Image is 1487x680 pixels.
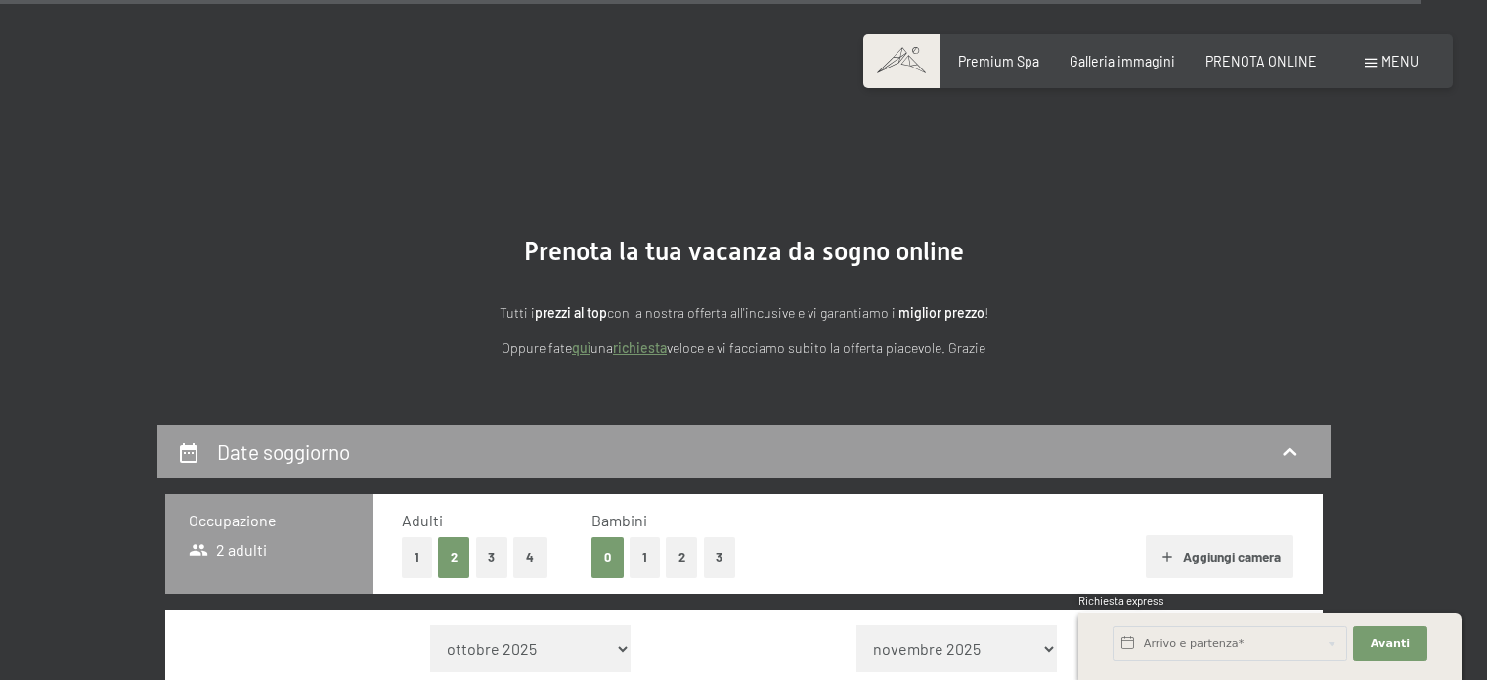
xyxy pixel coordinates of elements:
[314,338,1174,360] p: Oppure fate una veloce e vi facciamo subito la offerta piacevole. Grazie
[535,304,607,321] strong: prezzi al top
[1078,594,1164,607] span: Richiesta express
[314,302,1174,325] p: Tutti i con la nostra offerta all'incusive e vi garantiamo il !
[189,510,350,531] h3: Occupazione
[1205,53,1317,69] a: PRENOTA ONLINE
[402,511,443,529] span: Adulti
[958,53,1039,69] a: Premium Spa
[513,537,547,577] button: 4
[524,237,964,266] span: Prenota la tua vacanza da sogno online
[572,340,590,356] a: quì
[1353,626,1427,661] button: Avanti
[704,537,736,577] button: 3
[1146,535,1293,578] button: Aggiungi camera
[1381,53,1419,69] span: Menu
[613,340,667,356] a: richiesta
[1371,636,1410,652] span: Avanti
[189,539,268,561] span: 2 adulti
[591,511,647,529] span: Bambini
[591,537,624,577] button: 0
[438,537,470,577] button: 2
[217,439,350,464] h2: Date soggiorno
[476,537,508,577] button: 3
[402,537,432,577] button: 1
[898,304,984,321] strong: miglior prezzo
[630,537,660,577] button: 1
[666,537,698,577] button: 2
[1070,53,1175,69] a: Galleria immagini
